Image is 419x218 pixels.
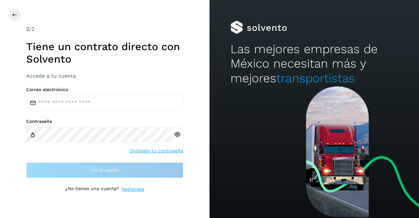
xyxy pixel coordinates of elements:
label: Contraseña [26,119,183,124]
h1: Tiene un contrato directo con Solvento [26,40,183,66]
span: transportistas [276,71,355,85]
span: 2 [26,26,29,32]
a: Olvidaste tu contraseña [129,148,183,154]
span: Inicia sesión [91,168,119,172]
h2: Las mejores empresas de México necesitan más y mejores [230,42,398,86]
a: Regístrate [122,186,144,193]
div: /2 [26,25,183,33]
button: Inicia sesión [26,162,183,178]
p: ¿No tienes una cuenta? [65,186,119,193]
label: Correo electrónico [26,87,183,92]
h3: Accede a tu cuenta [26,73,183,79]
